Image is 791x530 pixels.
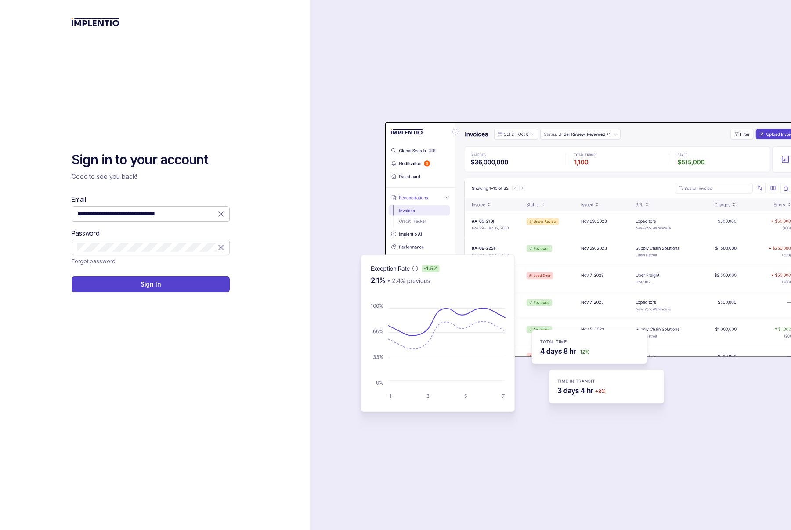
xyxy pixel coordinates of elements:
[72,172,230,181] p: Good to see you back!
[72,276,230,292] button: Sign In
[72,257,115,266] p: Forgot password
[72,195,86,204] label: Email
[72,151,230,169] h2: Sign in to your account
[72,18,119,26] img: logo
[141,280,161,289] p: Sign In
[72,257,115,266] a: Link Forgot password
[72,229,100,238] label: Password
